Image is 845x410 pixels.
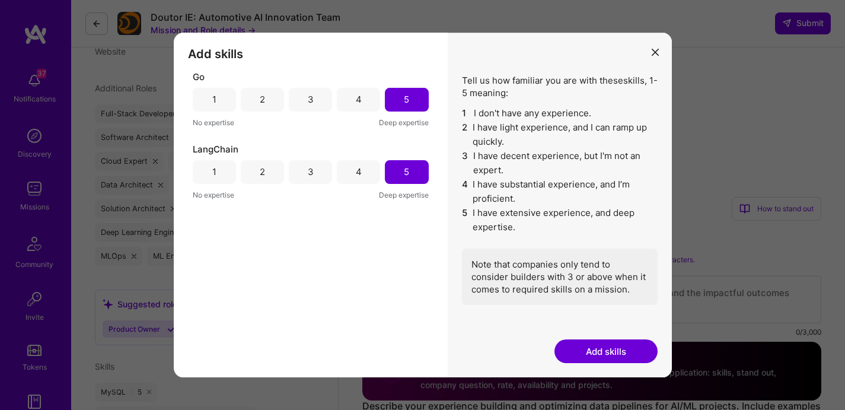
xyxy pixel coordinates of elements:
[462,120,658,149] li: I have light experience, and I can ramp up quickly.
[462,74,658,305] div: Tell us how familiar you are with these skills , 1-5 meaning:
[462,249,658,305] div: Note that companies only tend to consider builders with 3 or above when it comes to required skil...
[193,116,234,129] span: No expertise
[356,166,362,178] div: 4
[462,120,468,149] span: 2
[260,93,265,106] div: 2
[462,149,658,177] li: I have decent experience, but I'm not an expert.
[260,166,265,178] div: 2
[462,206,658,234] li: I have extensive experience, and deep expertise.
[212,93,216,106] div: 1
[404,93,409,106] div: 5
[308,166,314,178] div: 3
[174,33,672,378] div: modal
[554,339,658,363] button: Add skills
[193,143,238,155] span: LangChain
[193,71,205,83] span: Go
[404,166,409,178] div: 5
[356,93,362,106] div: 4
[188,47,433,61] h3: Add skills
[462,177,658,206] li: I have substantial experience, and I’m proficient.
[462,206,468,234] span: 5
[462,106,469,120] span: 1
[462,149,468,177] span: 3
[308,93,314,106] div: 3
[652,49,659,56] i: icon Close
[379,116,429,129] span: Deep expertise
[462,106,658,120] li: I don't have any experience.
[379,189,429,201] span: Deep expertise
[462,177,468,206] span: 4
[193,189,234,201] span: No expertise
[212,166,216,178] div: 1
